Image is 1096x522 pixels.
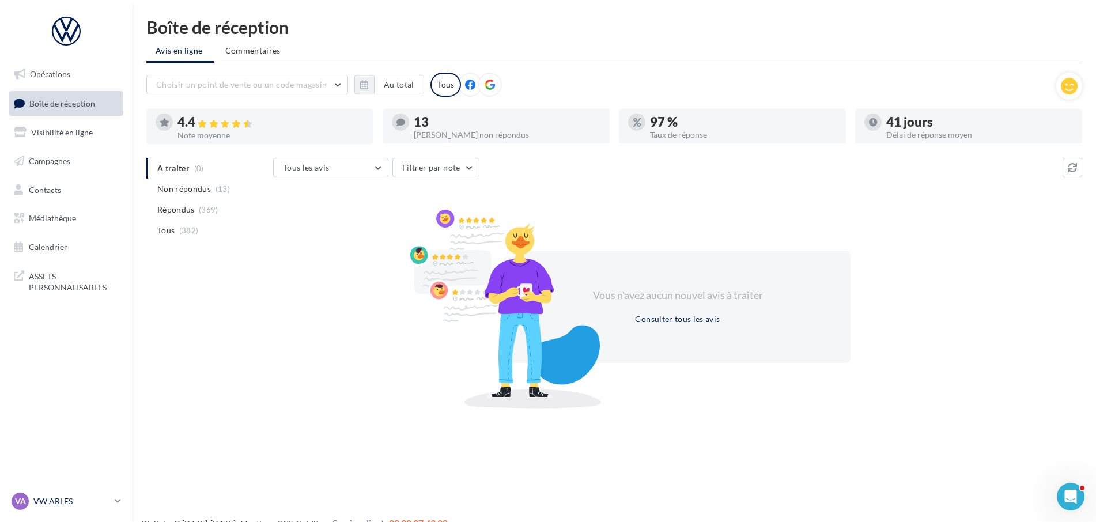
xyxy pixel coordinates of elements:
[392,158,479,177] button: Filtrer par note
[414,116,600,128] div: 13
[354,75,424,94] button: Au total
[157,225,175,236] span: Tous
[29,156,70,166] span: Campagnes
[225,45,281,56] span: Commentaires
[630,312,724,326] button: Consulter tous les avis
[179,226,199,235] span: (382)
[414,131,600,139] div: [PERSON_NAME] non répondus
[216,184,230,194] span: (13)
[146,18,1082,36] div: Boîte de réception
[146,75,348,94] button: Choisir un point de vente ou un code magasin
[886,116,1073,128] div: 41 jours
[650,131,837,139] div: Taux de réponse
[29,213,76,223] span: Médiathèque
[7,91,126,116] a: Boîte de réception
[430,73,461,97] div: Tous
[157,183,211,195] span: Non répondus
[29,268,119,293] span: ASSETS PERSONNALISABLES
[29,242,67,252] span: Calendrier
[177,131,364,139] div: Note moyenne
[7,264,126,298] a: ASSETS PERSONNALISABLES
[7,178,126,202] a: Contacts
[31,127,93,137] span: Visibilité en ligne
[579,288,777,303] div: Vous n'avez aucun nouvel avis à traiter
[7,120,126,145] a: Visibilité en ligne
[33,495,110,507] p: VW ARLES
[177,116,364,129] div: 4.4
[15,495,26,507] span: VA
[30,69,70,79] span: Opérations
[650,116,837,128] div: 97 %
[283,162,330,172] span: Tous les avis
[1057,483,1084,510] iframe: Intercom live chat
[29,98,95,108] span: Boîte de réception
[7,206,126,230] a: Médiathèque
[7,149,126,173] a: Campagnes
[374,75,424,94] button: Au total
[273,158,388,177] button: Tous les avis
[7,62,126,86] a: Opérations
[157,204,195,215] span: Répondus
[29,184,61,194] span: Contacts
[7,235,126,259] a: Calendrier
[199,205,218,214] span: (369)
[9,490,123,512] a: VA VW ARLES
[886,131,1073,139] div: Délai de réponse moyen
[156,80,327,89] span: Choisir un point de vente ou un code magasin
